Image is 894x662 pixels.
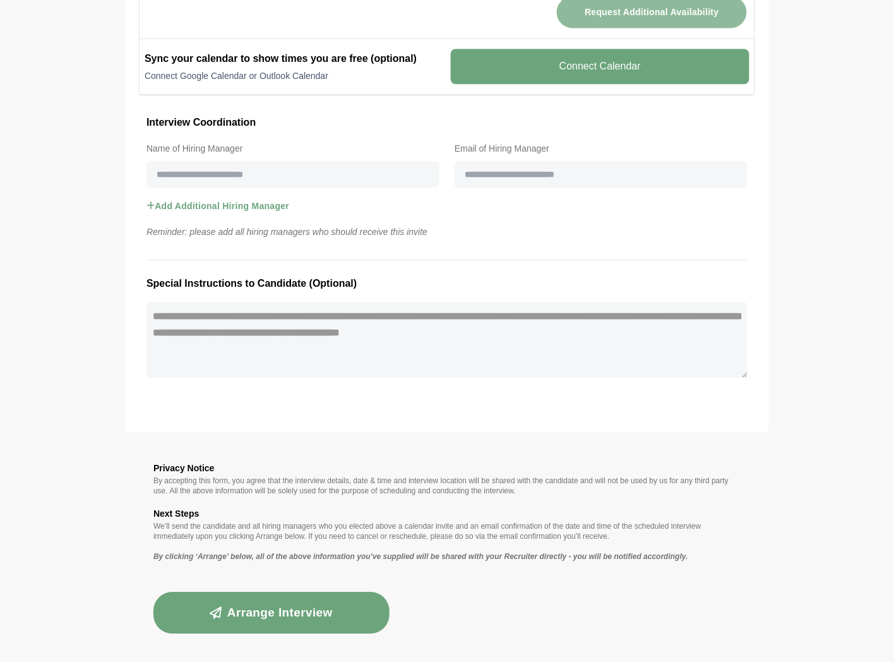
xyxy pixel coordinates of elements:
[145,69,443,82] p: Connect Google Calendar or Outlook Calendar
[146,141,439,156] label: Name of Hiring Manager
[146,114,748,131] h3: Interview Coordination
[145,51,443,66] h2: Sync your calendar to show times you are free (optional)
[153,460,741,476] h3: Privacy Notice
[451,49,749,84] v-button: Connect Calendar
[153,551,741,562] p: By clicking ‘Arrange’ below, all of the above information you’ve supplied will be shared with you...
[153,476,741,496] p: By accepting this form, you agree that the interview details, date & time and interview location ...
[455,141,748,156] label: Email of Hiring Manager
[146,275,748,292] h3: Special Instructions to Candidate (Optional)
[146,188,289,224] button: Add Additional Hiring Manager
[153,592,390,634] button: Arrange Interview
[153,521,741,541] p: We’ll send the candidate and all hiring managers who you elected above a calendar invite and an e...
[139,224,755,239] p: Reminder: please add all hiring managers who should receive this invite
[153,506,741,521] h3: Next Steps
